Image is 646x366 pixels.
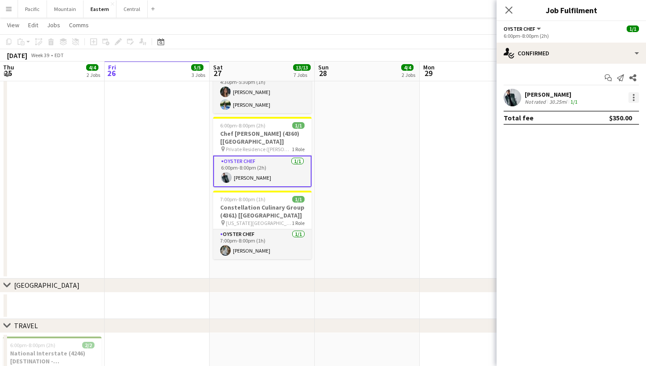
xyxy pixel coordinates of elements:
app-job-card: 7:00pm-8:00pm (1h)1/1Constellation Culinary Group (4361) [[GEOGRAPHIC_DATA]] [US_STATE][GEOGRAPHI... [213,191,312,259]
span: Oyster Chef [504,25,535,32]
h3: Chef [PERSON_NAME] (4360) [[GEOGRAPHIC_DATA]] [213,130,312,145]
span: 4/4 [401,64,414,71]
span: 28 [317,68,329,78]
span: 27 [212,68,223,78]
div: 30.25mi [548,98,569,105]
span: 1 Role [292,220,305,226]
span: Edit [28,21,38,29]
div: Total fee [504,113,533,122]
a: Edit [25,19,42,31]
div: 2 Jobs [402,72,415,78]
app-skills-label: 1/1 [570,98,577,105]
span: Thu [3,63,14,71]
div: Not rated [525,98,548,105]
div: [GEOGRAPHIC_DATA] [14,281,80,290]
div: TRAVEL [14,321,38,330]
h3: National Interstate (4246) [DESTINATION - [GEOGRAPHIC_DATA], [GEOGRAPHIC_DATA]] [3,349,102,365]
span: [US_STATE][GEOGRAPHIC_DATA] - [GEOGRAPHIC_DATA] ([GEOGRAPHIC_DATA], [GEOGRAPHIC_DATA]) [226,220,292,226]
h3: Constellation Culinary Group (4361) [[GEOGRAPHIC_DATA]] [213,203,312,219]
span: View [7,21,19,29]
span: 5/5 [191,64,203,71]
span: 1/1 [627,25,639,32]
span: 1 Role [292,146,305,152]
span: 1/1 [292,122,305,129]
div: 2 Jobs [87,72,100,78]
button: Central [116,0,148,18]
span: Private Residence ([PERSON_NAME][GEOGRAPHIC_DATA], [GEOGRAPHIC_DATA]) [226,146,292,152]
span: Jobs [47,21,60,29]
span: 29 [422,68,435,78]
span: 13/13 [293,64,311,71]
span: Sun [318,63,329,71]
span: Comms [69,21,89,29]
app-job-card: 6:00pm-8:00pm (2h)1/1Chef [PERSON_NAME] (4360) [[GEOGRAPHIC_DATA]] Private Residence ([PERSON_NAM... [213,117,312,187]
span: 1/1 [292,196,305,203]
app-card-role: Oyster Chef2/24:30pm-5:30pm (1h)[PERSON_NAME][PERSON_NAME] [213,71,312,113]
app-card-role: Oyster Chef1/16:00pm-8:00pm (2h)[PERSON_NAME] [213,156,312,187]
span: 7:00pm-8:00pm (1h) [220,196,265,203]
span: 2/2 [82,342,94,348]
div: 3 Jobs [192,72,205,78]
div: EDT [54,52,64,58]
div: [PERSON_NAME] [525,91,579,98]
app-card-role: Oyster Chef1/17:00pm-8:00pm (1h)[PERSON_NAME] [213,229,312,259]
span: Sat [213,63,223,71]
span: Fri [108,63,116,71]
h3: Job Fulfilment [497,4,646,16]
span: 25 [2,68,14,78]
div: 7 Jobs [294,72,310,78]
a: View [4,19,23,31]
span: Week 39 [29,52,51,58]
span: 6:00pm-8:00pm (2h) [10,342,55,348]
button: Oyster Chef [504,25,542,32]
div: Confirmed [497,43,646,64]
div: $350.00 [609,113,632,122]
span: 4/4 [86,64,98,71]
button: Pacific [18,0,47,18]
button: Eastern [83,0,116,18]
div: [DATE] [7,51,27,60]
span: Mon [423,63,435,71]
button: Mountain [47,0,83,18]
span: 26 [107,68,116,78]
span: 6:00pm-8:00pm (2h) [220,122,265,129]
div: 6:00pm-8:00pm (2h) [504,33,639,39]
a: Jobs [44,19,64,31]
a: Comms [65,19,92,31]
